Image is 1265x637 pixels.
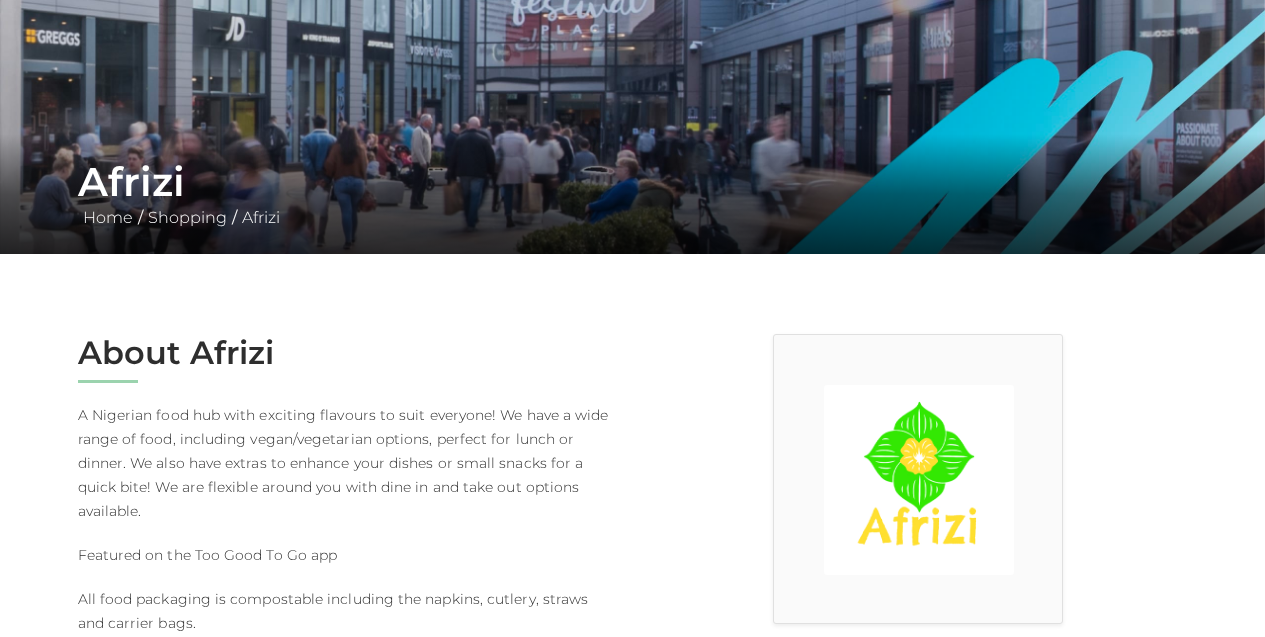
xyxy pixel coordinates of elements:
[78,158,1188,206] h1: Afrizi
[237,208,285,227] a: Afrizi
[78,208,138,227] a: Home
[78,334,618,372] h2: About Afrizi
[78,543,618,567] p: Featured on the Too Good To Go app
[78,403,618,523] p: A Nigerian food hub with exciting flavours to suit everyone! We have a wide range of food, includ...
[143,208,232,227] a: Shopping
[78,587,618,635] p: All food packaging is compostable including the napkins, cutlery, straws and carrier bags.
[63,158,1203,230] div: / /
